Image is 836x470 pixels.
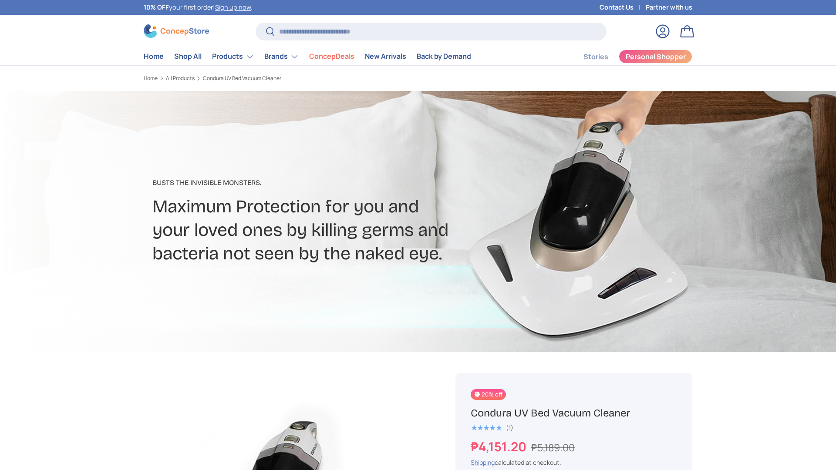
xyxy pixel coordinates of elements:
[471,406,677,420] h1: Condura UV Bed Vacuum Cleaner
[144,74,435,82] nav: Breadcrumbs
[646,3,692,12] a: Partner with us
[144,48,164,65] a: Home
[563,48,692,65] nav: Secondary
[166,76,195,81] a: All Products
[531,440,575,454] s: ₱5,189.00
[309,48,354,65] a: ConcepDeals
[471,423,502,432] span: ★★★★★
[471,389,506,400] span: 20% off
[471,424,502,432] div: 5.0 out of 5.0 stars
[365,48,406,65] a: New Arrivals
[471,458,677,467] div: calculated at checkout.
[264,48,299,65] a: Brands
[600,3,646,12] a: Contact Us
[144,3,169,11] strong: 10% OFF
[152,178,487,188] p: Busts The Invisible Monsters​.
[259,48,304,65] summary: Brands
[207,48,259,65] summary: Products
[212,48,254,65] a: Products
[471,458,495,467] a: Shipping
[417,48,471,65] a: Back by Demand
[215,3,251,11] a: Sign up now
[174,48,202,65] a: Shop All
[471,422,513,432] a: 5.0 out of 5.0 stars (1)
[471,438,529,455] strong: ₱4,151.20
[583,48,608,65] a: Stories
[203,76,281,81] a: Condura UV Bed Vacuum Cleaner
[626,53,686,60] span: Personal Shopper
[144,48,471,65] nav: Primary
[144,76,158,81] a: Home
[144,3,253,12] p: your first order! .
[506,424,513,431] div: (1)
[619,50,692,64] a: Personal Shopper
[152,195,487,265] h2: Maximum Protection for you and your loved ones by killing germs and bacteria not seen by the nake...
[144,24,209,38] img: ConcepStore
